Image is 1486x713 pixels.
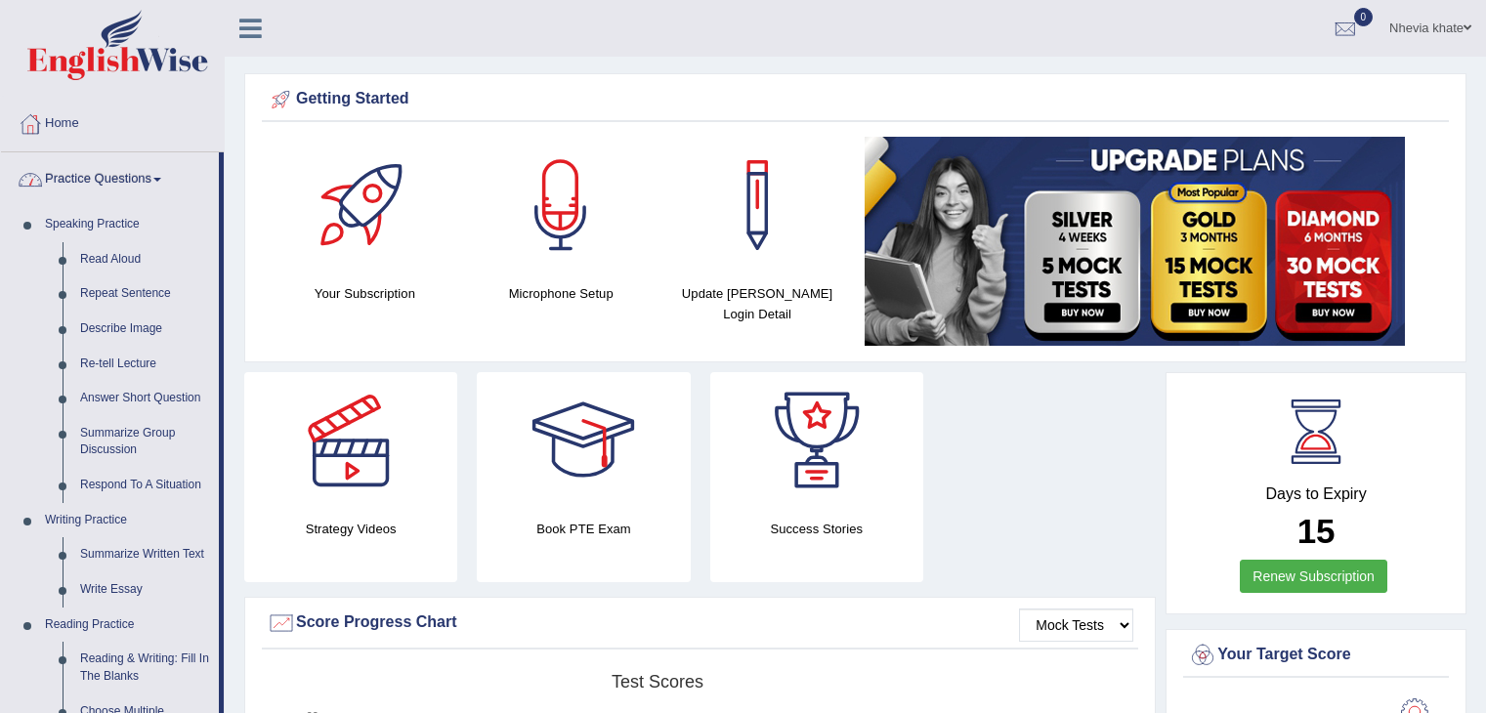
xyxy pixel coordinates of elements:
h4: Update [PERSON_NAME] Login Detail [669,283,846,324]
h4: Your Subscription [276,283,453,304]
a: Writing Practice [36,503,219,538]
a: Describe Image [71,312,219,347]
div: Your Target Score [1188,641,1444,670]
b: 15 [1297,512,1336,550]
h4: Book PTE Exam [477,519,690,539]
span: 0 [1354,8,1374,26]
a: Renew Subscription [1240,560,1387,593]
a: Write Essay [71,572,219,608]
a: Summarize Written Text [71,537,219,572]
a: Practice Questions [1,152,219,201]
img: small5.jpg [865,137,1405,346]
a: Respond To A Situation [71,468,219,503]
a: Read Aloud [71,242,219,277]
h4: Microphone Setup [473,283,650,304]
div: Score Progress Chart [267,608,1133,638]
a: Re-tell Lecture [71,347,219,382]
h4: Strategy Videos [244,519,457,539]
a: Answer Short Question [71,381,219,416]
a: Reading & Writing: Fill In The Blanks [71,642,219,693]
h4: Days to Expiry [1188,485,1444,503]
a: Summarize Group Discussion [71,416,219,468]
div: Getting Started [267,85,1444,114]
a: Home [1,97,224,146]
h4: Success Stories [710,519,923,539]
a: Reading Practice [36,608,219,643]
tspan: Test scores [612,672,703,692]
a: Repeat Sentence [71,276,219,312]
a: Speaking Practice [36,207,219,242]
